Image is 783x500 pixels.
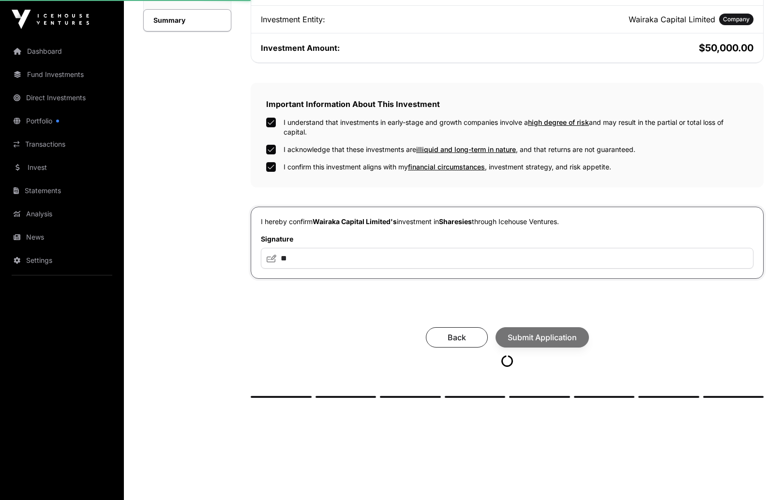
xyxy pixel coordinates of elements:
a: Invest [8,157,116,178]
span: Company [723,15,750,23]
span: high degree of risk [528,118,589,126]
a: Statements [8,180,116,201]
span: Sharesies [439,217,472,226]
a: Settings [8,250,116,271]
a: Direct Investments [8,87,116,108]
iframe: Chat Widget [735,454,783,500]
a: Analysis [8,203,116,225]
a: News [8,227,116,248]
h2: $50,000.00 [509,41,753,55]
label: I confirm this investment aligns with my , investment strategy, and risk appetite. [284,162,611,172]
label: I understand that investments in early-stage and growth companies involve a and may result in the... [284,118,748,137]
h2: Wairaka Capital Limited [629,14,715,25]
button: Back [426,327,488,348]
a: Fund Investments [8,64,116,85]
span: Investment Amount: [261,43,340,53]
a: Transactions [8,134,116,155]
span: Wairaka Capital Limited's [313,217,397,226]
h2: Important Information About This Investment [266,98,748,110]
img: Icehouse Ventures Logo [12,10,89,29]
span: Back [438,332,476,343]
span: financial circumstances [408,163,485,171]
div: Investment Entity: [261,14,505,25]
a: Portfolio [8,110,116,132]
label: Signature [261,234,753,244]
a: Dashboard [8,41,116,62]
label: I acknowledge that these investments are , and that returns are not guaranteed. [284,145,635,154]
a: Summary [143,9,231,31]
p: I hereby confirm investment in through Icehouse Ventures. [261,217,753,227]
span: illiquid and long-term in nature [416,145,516,153]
